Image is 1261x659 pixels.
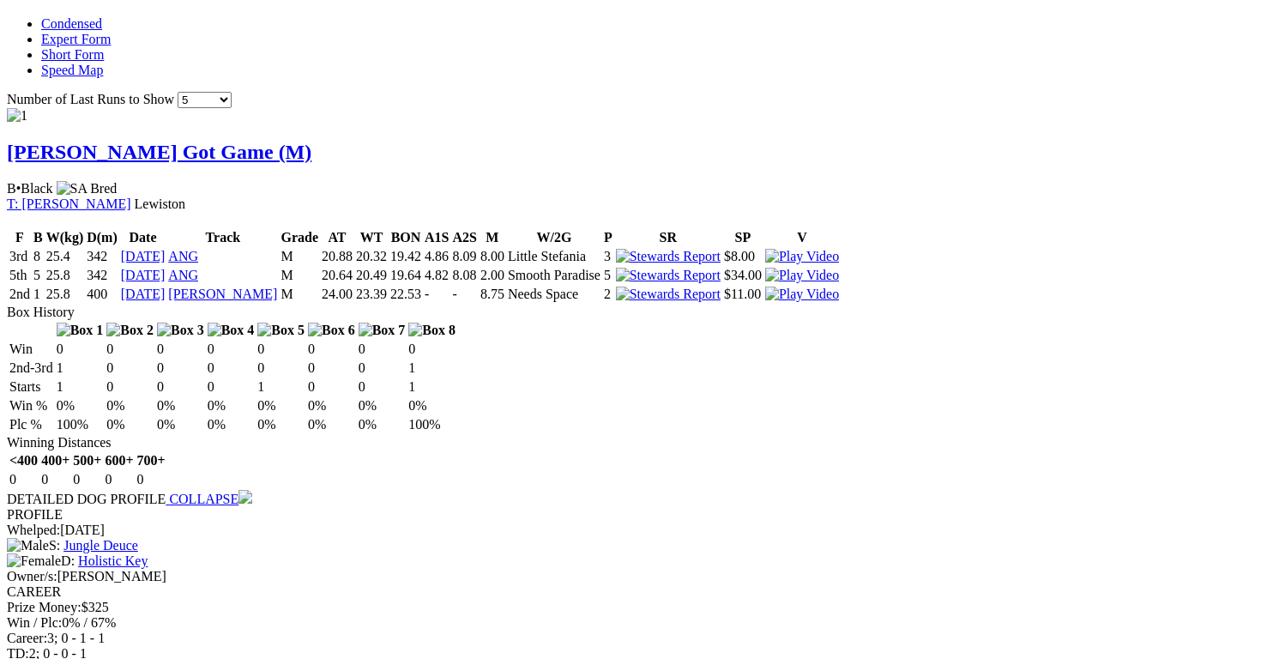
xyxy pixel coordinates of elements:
[106,397,154,414] td: 0%
[507,286,601,303] td: Needs Space
[57,181,118,196] img: SA Bred
[7,196,131,211] a: T: [PERSON_NAME]
[358,397,407,414] td: 0%
[9,452,39,469] th: <400
[207,360,256,377] td: 0
[136,471,166,488] td: 0
[156,341,205,358] td: 0
[86,267,118,284] td: 342
[321,267,353,284] td: 20.64
[280,267,319,284] td: M
[207,378,256,396] td: 0
[168,249,198,263] a: ANG
[166,492,252,506] a: COLLAPSE
[7,553,61,569] img: Female
[9,378,54,396] td: Starts
[355,229,388,246] th: WT
[256,360,305,377] td: 0
[280,286,319,303] td: M
[307,416,356,433] td: 0%
[86,248,118,265] td: 342
[7,569,57,583] span: Owner/s:
[7,305,1254,320] div: Box History
[358,360,407,377] td: 0
[168,268,198,282] a: ANG
[256,416,305,433] td: 0%
[40,452,70,469] th: 400+
[167,229,278,246] th: Track
[616,268,721,283] img: Stewards Report
[389,267,422,284] td: 19.64
[9,471,39,488] td: 0
[723,229,763,246] th: SP
[7,600,81,614] span: Prize Money:
[72,452,102,469] th: 500+
[507,229,601,246] th: W/2G
[7,553,75,568] span: D:
[603,267,613,284] td: 5
[104,471,134,488] td: 0
[33,267,44,284] td: 5
[407,397,456,414] td: 0%
[451,267,477,284] td: 8.08
[7,141,311,163] a: [PERSON_NAME] Got Game (M)
[615,229,721,246] th: SR
[765,287,839,301] a: View replay
[106,416,154,433] td: 0%
[45,286,85,303] td: 25.8
[207,341,256,358] td: 0
[207,397,256,414] td: 0%
[723,267,763,284] td: $34.00
[7,631,47,645] span: Career:
[307,397,356,414] td: 0%
[723,286,763,303] td: $11.00
[507,248,601,265] td: Little Stefania
[9,248,31,265] td: 3rd
[424,267,449,284] td: 4.82
[208,323,255,338] img: Box 4
[480,229,505,246] th: M
[765,249,839,264] img: Play Video
[45,248,85,265] td: 25.4
[41,32,111,46] a: Expert Form
[33,248,44,265] td: 8
[389,286,422,303] td: 22.53
[616,249,721,264] img: Stewards Report
[86,229,118,246] th: D(m)
[616,287,721,302] img: Stewards Report
[156,378,205,396] td: 0
[7,523,60,537] span: Whelped:
[407,360,456,377] td: 1
[86,286,118,303] td: 400
[765,268,839,282] a: View replay
[407,341,456,358] td: 0
[33,286,44,303] td: 1
[7,584,1254,600] div: CAREER
[9,286,31,303] td: 2nd
[7,523,1254,538] div: [DATE]
[7,181,53,196] span: B Black
[321,229,353,246] th: AT
[480,248,505,265] td: 8.00
[56,397,105,414] td: 0%
[156,360,205,377] td: 0
[280,229,319,246] th: Grade
[121,287,166,301] a: [DATE]
[72,471,102,488] td: 0
[9,360,54,377] td: 2nd-3rd
[7,538,49,553] img: Male
[106,360,154,377] td: 0
[451,248,477,265] td: 8.09
[765,287,839,302] img: Play Video
[156,397,205,414] td: 0%
[104,452,134,469] th: 600+
[33,229,44,246] th: B
[256,341,305,358] td: 0
[9,267,31,284] td: 5th
[56,378,105,396] td: 1
[40,471,70,488] td: 0
[407,416,456,433] td: 100%
[41,63,103,77] a: Speed Map
[7,615,62,630] span: Win / Plc:
[355,248,388,265] td: 20.32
